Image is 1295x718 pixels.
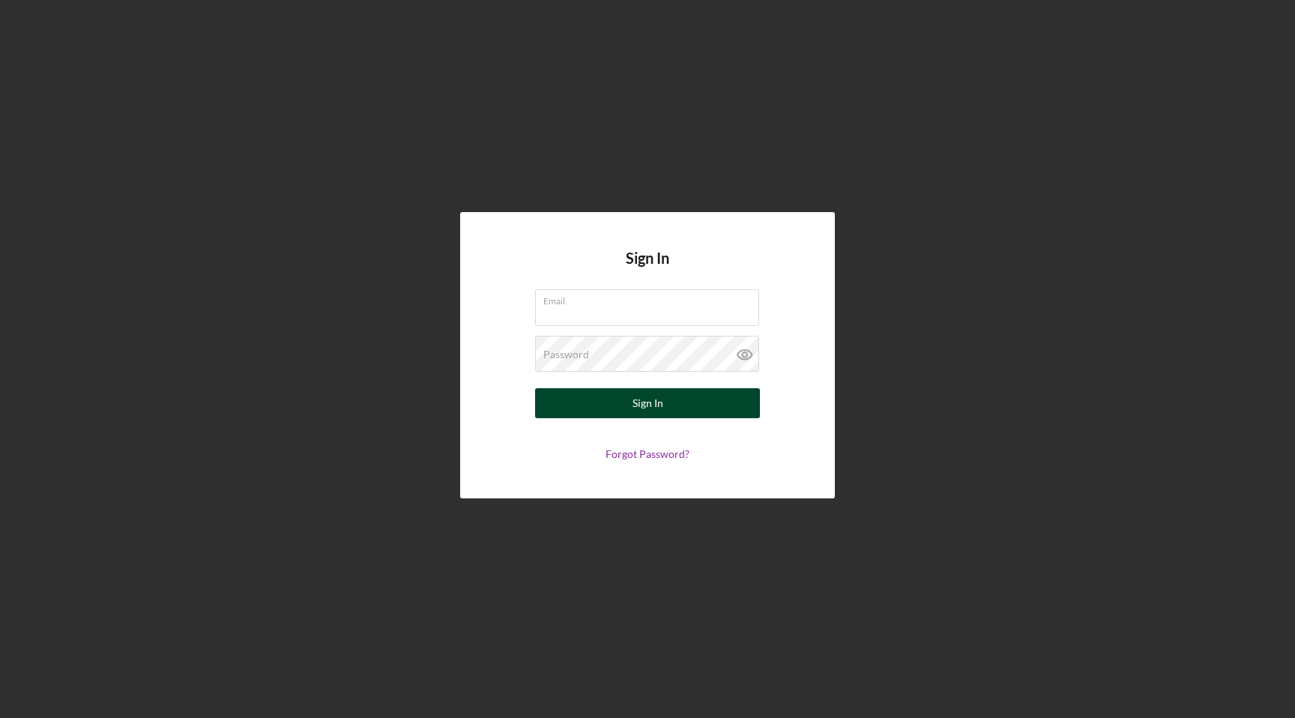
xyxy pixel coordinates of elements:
[543,290,759,307] label: Email
[543,349,589,360] label: Password
[535,388,760,418] button: Sign In
[606,447,689,460] a: Forgot Password?
[633,388,663,418] div: Sign In
[626,250,669,289] h4: Sign In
